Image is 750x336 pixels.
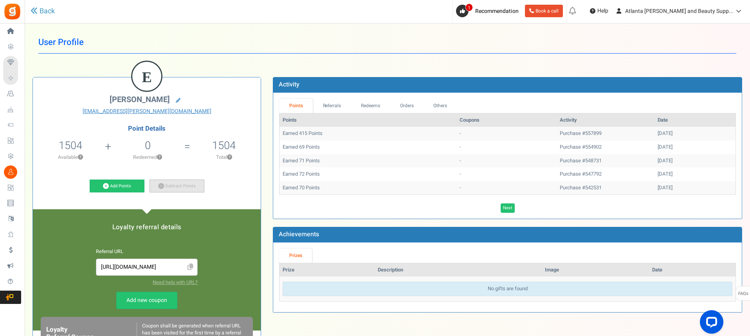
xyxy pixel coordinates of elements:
[38,31,736,54] h1: User Profile
[738,286,748,301] span: FAQs
[153,279,198,286] a: Need help with URL?
[456,113,557,127] th: Coupons
[132,62,161,92] figcaption: E
[116,292,177,309] a: Add new coupon
[557,167,654,181] td: Purchase #547792
[279,113,456,127] th: Points
[390,99,424,113] a: Orders
[557,181,654,195] td: Purchase #542531
[625,7,734,15] span: Atlanta [PERSON_NAME] and Beauty Supp...
[90,180,144,193] a: Add Points
[456,140,557,154] td: -
[542,263,649,277] th: Image
[279,140,456,154] td: Earned 69 Points
[351,99,390,113] a: Redeems
[78,155,83,160] button: ?
[557,113,654,127] th: Activity
[587,5,611,17] a: Help
[658,144,732,151] div: [DATE]
[658,130,732,137] div: [DATE]
[157,155,162,160] button: ?
[145,140,151,151] h5: 0
[279,99,313,113] a: Points
[212,140,236,151] h5: 1504
[658,184,732,192] div: [DATE]
[279,80,299,89] b: Activity
[658,157,732,165] div: [DATE]
[525,5,563,17] a: Book a call
[150,180,204,193] a: Subtract Points
[456,154,557,168] td: -
[313,99,351,113] a: Referrals
[456,5,522,17] a: 1 Recommendation
[4,3,21,20] img: Gratisfaction
[110,94,170,105] span: [PERSON_NAME]
[658,171,732,178] div: [DATE]
[279,248,312,263] a: Prizes
[279,127,456,140] td: Earned 415 Points
[557,154,654,168] td: Purchase #548731
[59,138,82,153] span: 1504
[191,154,257,161] p: Total
[475,7,519,15] span: Recommendation
[456,167,557,181] td: -
[595,7,608,15] span: Help
[39,108,255,115] a: [EMAIL_ADDRESS][PERSON_NAME][DOMAIN_NAME]
[279,230,319,239] b: Achievements
[112,154,183,161] p: Redeemed
[465,4,473,11] span: 1
[649,263,736,277] th: Date
[37,154,104,161] p: Available
[283,282,732,296] div: No gifts are found
[41,224,253,231] h5: Loyalty referral details
[375,263,542,277] th: Description
[456,127,557,140] td: -
[184,261,197,274] span: Click to Copy
[279,154,456,168] td: Earned 71 Points
[96,249,198,255] h6: Referral URL
[424,99,457,113] a: Others
[279,167,456,181] td: Earned 72 Points
[557,127,654,140] td: Purchase #557899
[557,140,654,154] td: Purchase #554902
[279,263,374,277] th: Prize
[227,155,232,160] button: ?
[654,113,736,127] th: Date
[501,203,515,213] a: Next
[33,125,261,132] h4: Point Details
[456,181,557,195] td: -
[279,181,456,195] td: Earned 70 Points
